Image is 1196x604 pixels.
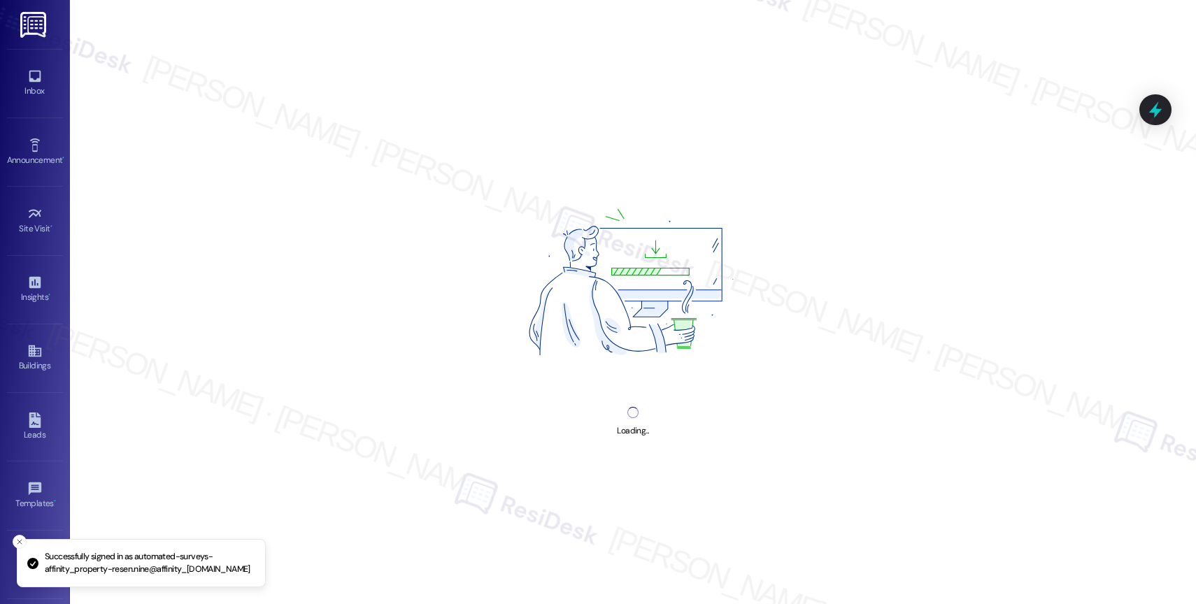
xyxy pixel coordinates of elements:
[50,222,52,231] span: •
[45,551,254,575] p: Successfully signed in as automated-surveys-affinity_property-resen.nine@affinity_[DOMAIN_NAME]
[7,339,63,377] a: Buildings
[7,477,63,515] a: Templates •
[617,424,648,438] div: Loading...
[48,290,50,300] span: •
[54,496,56,506] span: •
[62,153,64,163] span: •
[7,545,63,583] a: Account
[13,535,27,549] button: Close toast
[7,408,63,446] a: Leads
[7,64,63,102] a: Inbox
[7,202,63,240] a: Site Visit •
[20,12,49,38] img: ResiDesk Logo
[7,271,63,308] a: Insights •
